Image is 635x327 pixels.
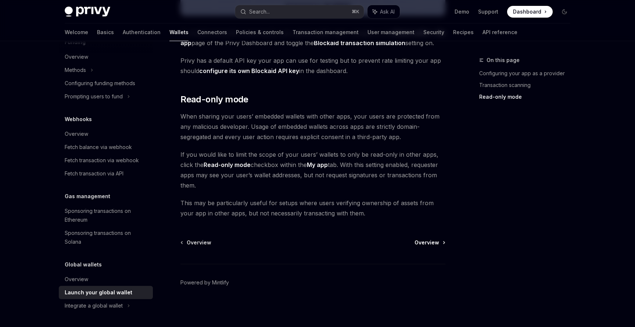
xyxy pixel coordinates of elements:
a: API reference [482,23,517,41]
a: Transaction scanning [479,79,576,91]
span: Ask AI [380,8,395,15]
a: Configuring your app as a provider [479,68,576,79]
a: Wallets [169,23,189,41]
a: Support [478,8,498,15]
span: On this page [487,56,520,65]
img: dark logo [65,7,110,17]
a: Recipes [453,23,474,41]
h5: Webhooks [65,115,92,124]
div: Prompting users to fund [65,92,123,101]
div: Overview [65,275,88,284]
h5: Global wallets [65,260,102,269]
strong: Blockaid transaction simulation [314,39,405,47]
strong: Read-only mode [204,161,251,168]
a: Powered by Mintlify [180,279,229,286]
div: Configuring funding methods [65,79,135,88]
a: Security [423,23,444,41]
div: Search... [249,7,270,16]
a: Fetch transaction via API [59,167,153,180]
a: Sponsoring transactions on Ethereum [59,204,153,226]
a: Configuring funding methods [59,77,153,90]
span: Dashboard [513,8,541,15]
a: Overview [59,50,153,63]
button: Ask AI [367,5,400,18]
span: If you would like to limit the scope of your users’ wallets to only be read-only in other apps, c... [180,149,445,190]
a: User management [367,23,415,41]
div: Fetch balance via webhook [65,143,132,152]
a: Fetch balance via webhook [59,141,153,154]
strong: configure its own Blockaid API key [199,67,299,75]
a: Sponsoring transactions on Solana [59,226,153,248]
a: Overview [59,273,153,286]
div: Integrate a global wallet [65,301,123,310]
a: Connectors [197,23,227,41]
span: Read-only mode [180,94,248,105]
span: When sharing your users’ embedded wallets with other apps, your users are protected from any mali... [180,111,445,142]
div: Sponsoring transactions on Ethereum [65,207,148,224]
a: Read-only mode [479,91,576,103]
h5: Gas management [65,192,110,201]
button: Search...⌘K [235,5,364,18]
a: Overview [415,239,445,246]
button: Toggle dark mode [559,6,570,18]
a: Launch your global wallet [59,286,153,299]
span: This may be particularly useful for setups where users verifying ownership of assets from your ap... [180,198,445,218]
div: Methods [65,66,86,75]
a: Overview [59,127,153,141]
a: Basics [97,23,114,41]
a: Transaction management [293,23,359,41]
a: Dashboard [507,6,553,18]
a: Authentication [123,23,161,41]
span: Overview [415,239,439,246]
a: Demo [455,8,469,15]
span: ⌘ K [352,9,359,15]
div: Overview [65,52,88,61]
a: Global wallet > My app [180,29,445,47]
div: Launch your global wallet [65,288,132,297]
a: My app [307,161,328,169]
a: Policies & controls [236,23,284,41]
div: Overview [65,130,88,138]
div: Sponsoring transactions on Solana [65,229,148,246]
div: Fetch transaction via API [65,169,123,178]
a: Overview [181,239,211,246]
span: Overview [187,239,211,246]
div: Fetch transaction via webhook [65,156,139,165]
span: Privy has a default API key your app can use for testing but to prevent rate limiting your app sh... [180,55,445,76]
a: Welcome [65,23,88,41]
a: Fetch transaction via webhook [59,154,153,167]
